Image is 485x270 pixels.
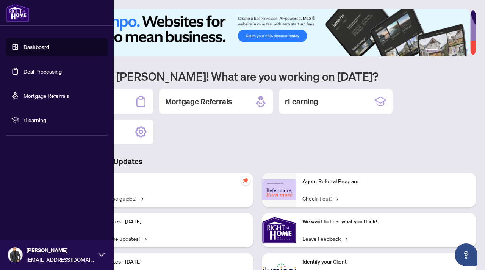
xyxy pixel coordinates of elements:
[302,218,470,226] p: We want to hear what you think!
[23,116,102,124] span: rLearning
[447,49,450,52] button: 3
[241,176,250,185] span: pushpin
[165,96,232,107] h2: Mortgage Referrals
[23,44,49,50] a: Dashboard
[302,234,347,243] a: Leave Feedback→
[302,258,470,266] p: Identify your Client
[27,255,95,264] span: [EMAIL_ADDRESS][DOMAIN_NAME]
[6,4,30,22] img: logo
[80,258,247,266] p: Platform Updates - [DATE]
[8,248,22,262] img: Profile Icon
[335,194,338,202] span: →
[262,179,296,200] img: Agent Referral Program
[455,243,477,266] button: Open asap
[441,49,444,52] button: 2
[465,49,468,52] button: 6
[139,194,143,202] span: →
[285,96,318,107] h2: rLearning
[426,49,438,52] button: 1
[453,49,456,52] button: 4
[80,177,247,186] p: Self-Help
[459,49,462,52] button: 5
[143,234,147,243] span: →
[23,68,62,75] a: Deal Processing
[39,156,476,167] h3: Brokerage & Industry Updates
[344,234,347,243] span: →
[27,246,95,254] span: [PERSON_NAME]
[302,177,470,186] p: Agent Referral Program
[39,9,470,56] img: Slide 0
[23,92,69,99] a: Mortgage Referrals
[302,194,338,202] a: Check it out!→
[80,218,247,226] p: Platform Updates - [DATE]
[39,69,476,83] h1: Welcome back [PERSON_NAME]! What are you working on [DATE]?
[262,213,296,247] img: We want to hear what you think!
